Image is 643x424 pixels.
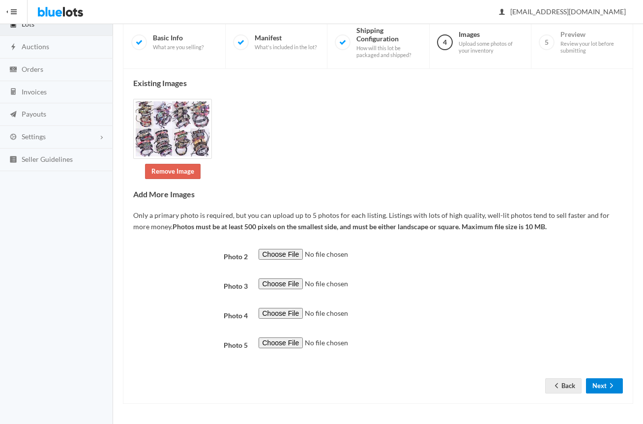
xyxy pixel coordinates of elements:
[8,65,18,75] ion-icon: cash
[499,7,626,16] span: [EMAIL_ADDRESS][DOMAIN_NAME]
[153,44,204,51] span: What are you selling?
[22,42,49,51] span: Auctions
[607,382,616,391] ion-icon: arrow forward
[133,99,212,159] img: 9dd98071-973c-41da-bd34-53bdc518eefb-1746098790.jpg
[560,40,625,54] span: Review your lot before submitting
[22,155,73,163] span: Seller Guidelines
[22,110,46,118] span: Payouts
[539,34,555,50] span: 5
[22,20,34,28] span: Lots
[22,88,47,96] span: Invoices
[8,155,18,165] ion-icon: list box
[133,210,623,232] p: Only a primary photo is required, but you can upload up to 5 photos for each listing. Listings wi...
[22,65,43,73] span: Orders
[153,33,204,51] span: Basic Info
[497,8,507,17] ion-icon: person
[586,378,623,394] button: Nextarrow forward
[560,30,625,54] span: Preview
[356,45,421,58] span: How will this lot be packaged and shipped?
[255,44,317,51] span: What's included in the lot?
[22,132,46,141] span: Settings
[145,164,201,179] a: Remove Image
[8,88,18,97] ion-icon: calculator
[545,378,582,394] a: arrow backBack
[459,40,523,54] span: Upload some photos of your inventory
[459,30,523,54] span: Images
[8,20,18,30] ion-icon: clipboard
[552,382,561,391] ion-icon: arrow back
[128,308,253,322] label: Photo 4
[437,34,453,50] span: 4
[128,337,253,351] label: Photo 5
[8,43,18,52] ion-icon: flash
[133,190,623,199] h4: Add More Images
[128,249,253,263] label: Photo 2
[255,33,317,51] span: Manifest
[173,222,547,231] b: Photos must be at least 500 pixels on the smallest side, and must be either landscape or square. ...
[133,79,623,88] h4: Existing Images
[8,133,18,142] ion-icon: cog
[356,26,421,59] span: Shipping Configuration
[128,278,253,292] label: Photo 3
[8,110,18,120] ion-icon: paper plane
